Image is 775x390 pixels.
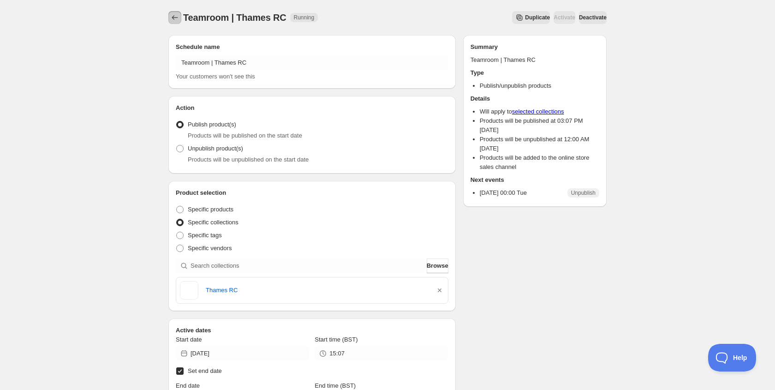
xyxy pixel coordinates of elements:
[176,326,448,335] h2: Active dates
[480,135,599,153] li: Products will be unpublished at 12:00 AM [DATE]
[512,108,564,115] a: selected collections
[188,367,222,374] span: Set end date
[176,73,255,80] span: Your customers won't see this
[176,188,448,198] h2: Product selection
[188,132,302,139] span: Products will be published on the start date
[579,11,607,24] button: Deactivate
[480,107,599,116] li: Will apply to
[480,153,599,172] li: Products will be added to the online store sales channel
[525,14,550,21] span: Duplicate
[480,116,599,135] li: Products will be published at 03:07 PM [DATE]
[427,258,448,273] button: Browse
[480,188,527,198] p: [DATE] 00:00 Tue
[471,42,599,52] h2: Summary
[188,206,233,213] span: Specific products
[176,336,202,343] span: Start date
[315,382,356,389] span: End time (BST)
[176,382,200,389] span: End date
[471,175,599,185] h2: Next events
[471,94,599,103] h2: Details
[168,11,181,24] button: Schedules
[176,103,448,113] h2: Action
[480,81,599,90] li: Publish/unpublish products
[188,232,222,239] span: Specific tags
[206,286,428,295] a: Thames RC
[188,121,236,128] span: Publish product(s)
[315,336,358,343] span: Start time (BST)
[579,14,607,21] span: Deactivate
[188,219,238,226] span: Specific collections
[188,245,232,252] span: Specific vendors
[471,68,599,78] h2: Type
[571,189,596,197] span: Unpublish
[188,145,243,152] span: Unpublish product(s)
[183,12,286,23] span: Teamroom | Thames RC
[512,11,550,24] button: Secondary action label
[294,14,315,21] span: Running
[427,261,448,270] span: Browse
[176,42,448,52] h2: Schedule name
[191,258,425,273] input: Search collections
[708,344,757,372] iframe: Toggle Customer Support
[471,55,599,65] p: Teamroom | Thames RC
[188,156,309,163] span: Products will be unpublished on the start date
